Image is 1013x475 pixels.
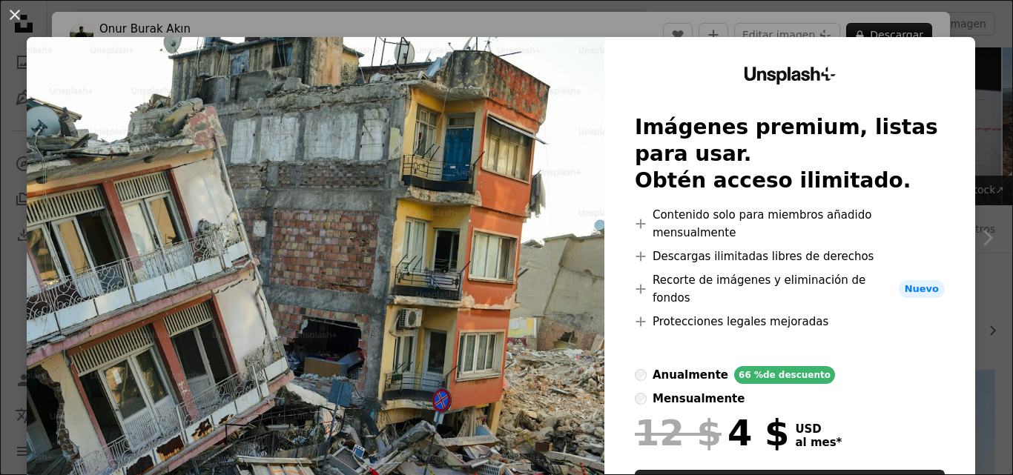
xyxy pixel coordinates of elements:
div: anualmente [653,366,728,384]
input: mensualmente [635,393,647,405]
h2: Imágenes premium, listas para usar. Obtén acceso ilimitado. [635,114,945,194]
li: Contenido solo para miembros añadido mensualmente [635,206,945,242]
span: USD [795,422,842,436]
li: Descargas ilimitadas libres de derechos [635,248,945,265]
div: 66 % de descuento [734,366,835,384]
div: 4 $ [635,413,789,452]
span: al mes * [795,436,842,449]
span: 12 $ [635,413,722,452]
div: mensualmente [653,390,745,408]
span: Nuevo [899,280,945,298]
li: Recorte de imágenes y eliminación de fondos [635,271,945,307]
li: Protecciones legales mejoradas [635,313,945,330]
input: anualmente66 %de descuento [635,369,647,381]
